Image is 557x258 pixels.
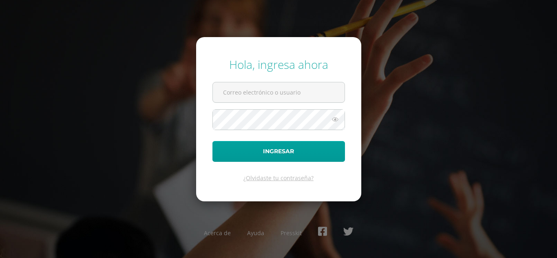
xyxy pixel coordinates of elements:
[212,141,345,162] button: Ingresar
[204,229,231,237] a: Acerca de
[243,174,314,182] a: ¿Olvidaste tu contraseña?
[281,229,302,237] a: Presskit
[213,82,345,102] input: Correo electrónico o usuario
[247,229,264,237] a: Ayuda
[212,57,345,72] div: Hola, ingresa ahora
